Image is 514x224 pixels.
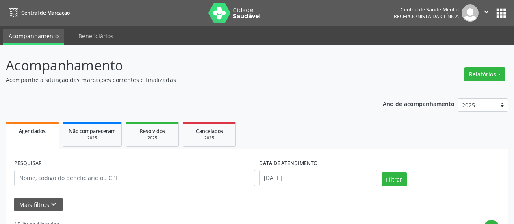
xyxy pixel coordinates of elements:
[21,9,70,16] span: Central de Marcação
[394,6,459,13] div: Central de Saude Mental
[140,128,165,135] span: Resolvidos
[73,29,119,43] a: Beneficiários
[69,135,116,141] div: 2025
[3,29,64,45] a: Acompanhamento
[6,55,358,76] p: Acompanhamento
[69,128,116,135] span: Não compareceram
[14,170,255,186] input: Nome, código do beneficiário ou CPF
[132,135,173,141] div: 2025
[189,135,230,141] div: 2025
[382,172,407,186] button: Filtrar
[6,6,70,20] a: Central de Marcação
[494,6,508,20] button: apps
[14,157,42,170] label: PESQUISAR
[462,4,479,22] img: img
[49,200,58,209] i: keyboard_arrow_down
[259,170,377,186] input: Selecione um intervalo
[19,128,46,135] span: Agendados
[259,157,318,170] label: DATA DE ATENDIMENTO
[464,67,505,81] button: Relatórios
[394,13,459,20] span: Recepcionista da clínica
[479,4,494,22] button: 
[482,7,491,16] i: 
[14,198,63,212] button: Mais filtroskeyboard_arrow_down
[383,98,455,109] p: Ano de acompanhamento
[196,128,223,135] span: Cancelados
[6,76,358,84] p: Acompanhe a situação das marcações correntes e finalizadas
